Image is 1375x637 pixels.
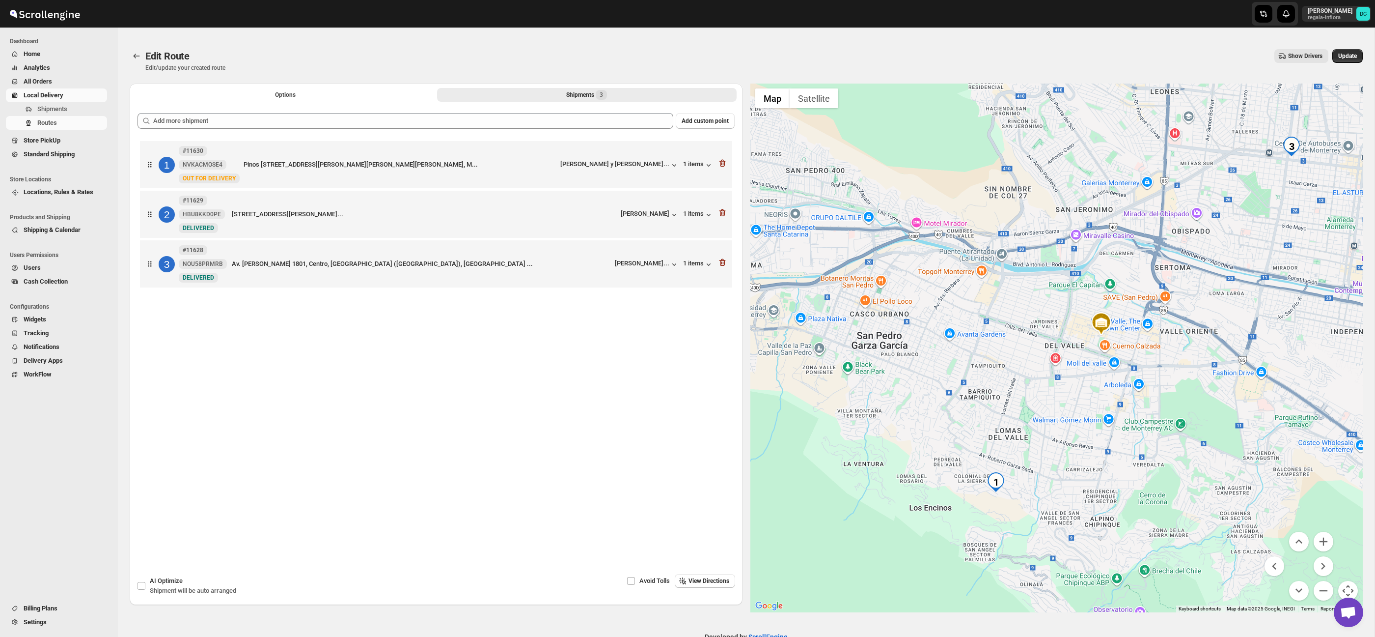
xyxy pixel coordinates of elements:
p: regala-inflora [1308,15,1352,21]
text: DC [1360,11,1367,17]
button: Tracking [6,326,107,340]
span: Avoid Tolls [639,577,670,584]
span: Locations, Rules & Rates [24,188,93,196]
button: Add custom point [676,113,735,129]
a: Report a map error [1320,606,1360,611]
button: [PERSON_NAME]... [615,260,679,269]
span: Shipments [37,105,67,113]
span: NOU58PRMRB [183,260,223,268]
b: #11628 [183,247,203,254]
span: View Directions [688,577,729,585]
span: Billing Plans [24,605,57,612]
button: All Orders [6,75,107,88]
button: Notifications [6,340,107,354]
div: [STREET_ADDRESS][PERSON_NAME]... [232,209,617,219]
button: Home [6,47,107,61]
div: Shipments [566,90,607,100]
button: Move up [1289,532,1309,551]
span: Delivery Apps [24,357,63,364]
img: Google [753,600,785,612]
span: Routes [37,119,57,126]
span: Edit Route [145,50,190,62]
a: Open this area in Google Maps (opens a new window) [753,600,785,612]
button: Routes [130,49,143,63]
button: User menu [1302,6,1371,22]
span: Tracking [24,329,49,337]
button: Shipping & Calendar [6,223,107,237]
button: Delivery Apps [6,354,107,368]
div: 3 [159,256,175,272]
button: View Directions [675,574,735,588]
button: Show satellite imagery [790,88,838,108]
span: Shipping & Calendar [24,226,81,233]
span: Widgets [24,316,46,323]
span: Options [275,91,296,99]
div: 3#11628NOU58PRMRBNewDELIVEREDAv. [PERSON_NAME] 1801, Centro, [GEOGRAPHIC_DATA] ([GEOGRAPHIC_DATA]... [140,240,732,288]
button: Users [6,261,107,275]
input: Add more shipment [153,113,673,129]
button: Locations, Rules & Rates [6,185,107,199]
div: 1#11630NVKACMOSE4NewOUT FOR DELIVERYPinos [STREET_ADDRESS][PERSON_NAME][PERSON_NAME][PERSON_NAME]... [140,141,732,188]
img: ScrollEngine [8,1,82,26]
div: [PERSON_NAME]... [615,260,669,267]
span: Add custom point [682,117,729,125]
span: Users Permissions [10,251,111,259]
a: Terms [1301,606,1315,611]
button: Keyboard shortcuts [1179,606,1221,612]
button: 1 items [683,160,714,170]
b: #11630 [183,147,203,154]
b: #11629 [183,197,203,204]
button: Show street map [755,88,790,108]
div: Pinos [STREET_ADDRESS][PERSON_NAME][PERSON_NAME][PERSON_NAME], M... [244,160,556,170]
span: Store PickUp [24,137,60,144]
span: WorkFlow [24,371,52,378]
button: 1 items [683,260,714,269]
button: Move down [1289,581,1309,601]
span: OUT FOR DELIVERY [183,175,236,182]
button: Cash Collection [6,275,107,289]
button: Map camera controls [1338,581,1358,601]
span: Map data ©2025 Google, INEGI [1227,606,1295,611]
span: Configurations [10,303,111,311]
span: DELIVERED [183,274,214,281]
p: Edit/update your created route [145,64,225,72]
button: Selected Shipments [437,88,737,102]
button: Move left [1265,556,1284,576]
span: Show Drivers [1288,52,1322,60]
span: DAVID CORONADO [1356,7,1370,21]
span: Local Delivery [24,91,63,99]
div: 3 [1282,137,1301,156]
div: 2#11629HBU8KKD0PENewDELIVERED[STREET_ADDRESS][PERSON_NAME]...[PERSON_NAME]1 items [140,191,732,238]
div: Selected Shipments [130,105,742,512]
span: Products and Shipping [10,213,111,221]
span: Analytics [24,64,50,71]
button: Move right [1314,556,1333,576]
button: WorkFlow [6,368,107,381]
div: 1 [159,157,175,173]
span: Settings [24,618,47,626]
button: Show Drivers [1274,49,1328,63]
span: HBU8KKD0PE [183,210,221,218]
button: Widgets [6,313,107,326]
button: Zoom in [1314,532,1333,551]
span: Store Locations [10,175,111,183]
div: 1 [986,472,1006,492]
button: [PERSON_NAME] [621,210,679,220]
span: Notifications [24,343,59,350]
div: [PERSON_NAME] y [PERSON_NAME]... [560,160,669,168]
span: Home [24,50,40,58]
span: Dashboard [10,37,111,45]
button: 1 items [683,210,714,220]
p: [PERSON_NAME] [1308,7,1352,15]
span: 3 [600,91,603,99]
button: Update [1332,49,1363,63]
button: Analytics [6,61,107,75]
div: Av. [PERSON_NAME] 1801, Centro, [GEOGRAPHIC_DATA] ([GEOGRAPHIC_DATA]), [GEOGRAPHIC_DATA] ... [232,259,611,269]
button: Routes [6,116,107,130]
span: AI Optimize [150,577,183,584]
button: Billing Plans [6,602,107,615]
span: Standard Shipping [24,150,75,158]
